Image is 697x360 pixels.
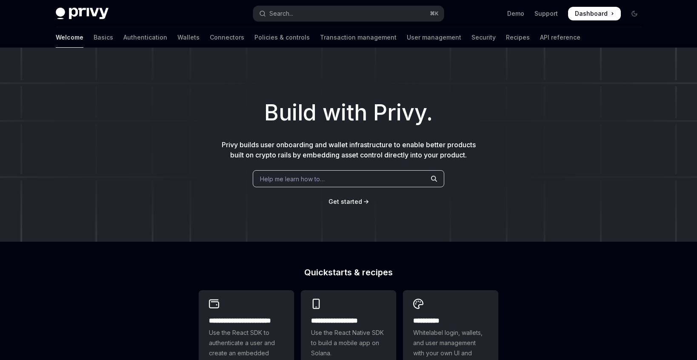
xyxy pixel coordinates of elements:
[320,27,397,48] a: Transaction management
[507,9,524,18] a: Demo
[14,96,683,129] h1: Build with Privy.
[329,197,362,206] a: Get started
[311,328,386,358] span: Use the React Native SDK to build a mobile app on Solana.
[210,27,244,48] a: Connectors
[199,268,498,277] h2: Quickstarts & recipes
[56,27,83,48] a: Welcome
[407,27,461,48] a: User management
[534,9,558,18] a: Support
[253,6,444,21] button: Open search
[471,27,496,48] a: Security
[628,7,641,20] button: Toggle dark mode
[506,27,530,48] a: Recipes
[269,9,293,19] div: Search...
[540,27,580,48] a: API reference
[94,27,113,48] a: Basics
[575,9,608,18] span: Dashboard
[254,27,310,48] a: Policies & controls
[123,27,167,48] a: Authentication
[430,10,439,17] span: ⌘ K
[56,8,109,20] img: dark logo
[260,174,325,183] span: Help me learn how to…
[329,198,362,205] span: Get started
[568,7,621,20] a: Dashboard
[222,140,476,159] span: Privy builds user onboarding and wallet infrastructure to enable better products built on crypto ...
[177,27,200,48] a: Wallets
